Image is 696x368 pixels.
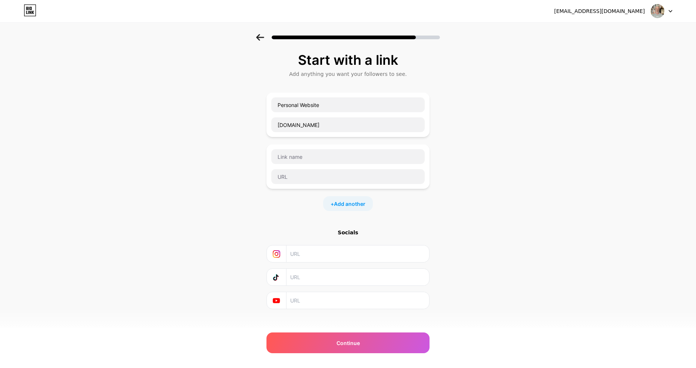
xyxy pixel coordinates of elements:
[650,4,664,18] img: richardmorrissey
[271,169,425,184] input: URL
[290,269,425,285] input: URL
[270,70,426,78] div: Add anything you want your followers to see.
[337,339,360,347] span: Continue
[271,117,425,132] input: URL
[323,196,373,211] div: +
[266,229,430,236] div: Socials
[290,245,425,262] input: URL
[271,149,425,164] input: Link name
[271,97,425,112] input: Link name
[334,200,365,208] span: Add another
[554,7,645,15] div: [EMAIL_ADDRESS][DOMAIN_NAME]
[270,53,426,67] div: Start with a link
[290,292,425,309] input: URL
